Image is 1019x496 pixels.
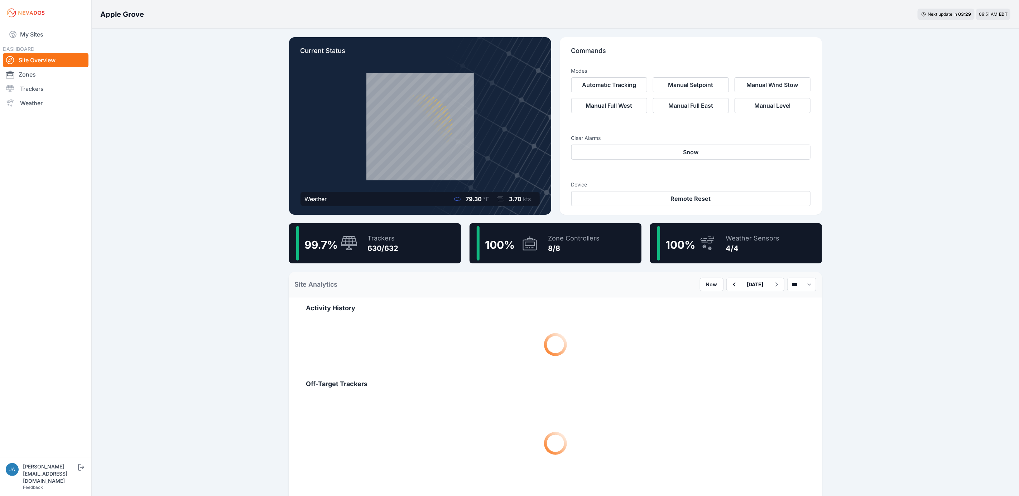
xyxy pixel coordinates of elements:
[928,11,957,17] span: Next update in
[484,195,489,203] span: °F
[3,53,88,67] a: Site Overview
[999,11,1008,17] span: EDT
[571,181,811,188] h3: Device
[571,191,811,206] button: Remote Reset
[368,243,399,253] div: 630/632
[3,82,88,96] a: Trackers
[571,98,647,113] button: Manual Full West
[6,7,46,19] img: Nevados
[571,67,587,74] h3: Modes
[571,135,811,142] h3: Clear Alarms
[666,238,696,251] span: 100 %
[306,303,805,313] h2: Activity History
[700,278,724,291] button: Now
[653,77,729,92] button: Manual Setpoint
[571,145,811,160] button: Snow
[3,26,88,43] a: My Sites
[301,46,540,62] p: Current Status
[3,46,34,52] span: DASHBOARD
[3,67,88,82] a: Zones
[571,77,647,92] button: Automatic Tracking
[653,98,729,113] button: Manual Full East
[470,223,641,263] a: 100%Zone Controllers8/8
[305,195,327,203] div: Weather
[485,238,515,251] span: 100 %
[650,223,822,263] a: 100%Weather Sensors4/4
[23,485,43,490] a: Feedback
[289,223,461,263] a: 99.7%Trackers630/632
[306,379,805,389] h2: Off-Target Trackers
[368,233,399,243] div: Trackers
[735,77,811,92] button: Manual Wind Stow
[741,278,769,291] button: [DATE]
[548,243,600,253] div: 8/8
[100,5,144,24] nav: Breadcrumb
[305,238,338,251] span: 99.7 %
[726,243,780,253] div: 4/4
[23,463,77,485] div: [PERSON_NAME][EMAIL_ADDRESS][DOMAIN_NAME]
[571,46,811,62] p: Commands
[726,233,780,243] div: Weather Sensors
[295,279,338,290] h2: Site Analytics
[509,195,522,203] span: 3.70
[958,11,971,17] div: 03 : 29
[3,96,88,110] a: Weather
[979,11,998,17] span: 09:51 AM
[523,195,531,203] span: kts
[6,463,19,476] img: jakub.przychodzien@energix-group.com
[548,233,600,243] div: Zone Controllers
[100,9,144,19] h3: Apple Grove
[466,195,482,203] span: 79.30
[735,98,811,113] button: Manual Level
